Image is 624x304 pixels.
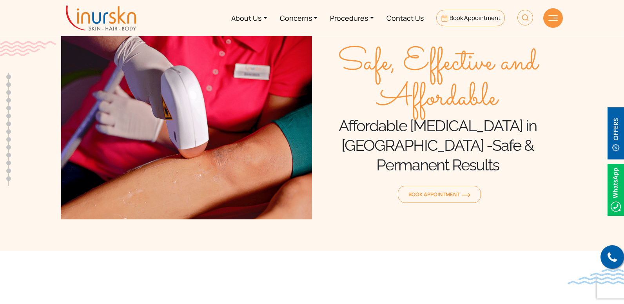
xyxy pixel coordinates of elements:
[324,3,380,33] a: Procedures
[398,186,481,203] a: Book Appointmentorange-arrow
[408,191,470,198] span: Book Appointment
[225,3,274,33] a: About Us
[462,193,470,197] img: orange-arrow
[450,14,501,22] span: Book Appointment
[608,107,624,159] img: offerBt
[380,3,430,33] a: Contact Us
[608,164,624,216] img: Whatsappicon
[548,15,558,21] img: hamLine.svg
[274,3,324,33] a: Concerns
[568,269,624,284] img: bluewave
[608,185,624,194] a: Whatsappicon
[66,5,136,31] img: inurskn-logo
[312,116,563,175] h1: Affordable [MEDICAL_DATA] in [GEOGRAPHIC_DATA] -Safe & Permanent Results
[312,45,563,116] span: Safe, Effective and Affordable
[436,10,505,26] a: Book Appointment
[517,10,533,25] img: HeaderSearch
